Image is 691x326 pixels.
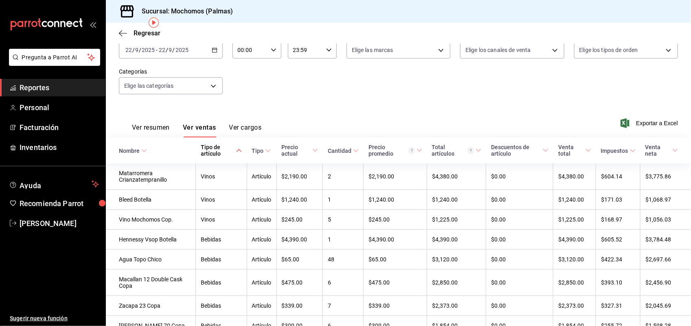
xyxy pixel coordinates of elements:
[106,163,196,190] td: Matarromera Crianzatempranillo
[132,47,135,53] span: /
[553,163,596,190] td: $4,380.00
[596,250,641,269] td: $422.34
[124,82,174,90] span: Elige las categorías
[468,148,474,154] svg: El total artículos considera cambios de precios en los artículos así como costos adicionales por ...
[427,210,486,230] td: $1,225.00
[247,296,276,316] td: Artículo
[6,59,100,67] a: Pregunta a Parrot AI
[196,269,247,296] td: Bebidas
[641,269,691,296] td: $2,456.90
[276,210,323,230] td: $245.00
[369,144,422,157] span: Precio promedio
[106,210,196,230] td: Vino Mochomos Cop.
[364,210,427,230] td: $245.00
[229,124,262,137] button: Ver cargos
[135,47,139,53] input: --
[486,250,553,269] td: $0.00
[166,47,168,53] span: /
[281,144,311,157] div: Precio actual
[323,296,364,316] td: 7
[132,124,170,137] button: Ver resumen
[196,163,247,190] td: Vinos
[553,210,596,230] td: $1,225.00
[486,269,553,296] td: $0.00
[622,118,678,128] button: Exportar a Excel
[141,47,155,53] input: ----
[119,148,147,154] span: Nombre
[323,163,364,190] td: 2
[119,69,223,75] label: Categorías
[106,250,196,269] td: Agua Topo Chico
[486,163,553,190] td: $0.00
[553,230,596,250] td: $4,390.00
[432,144,474,157] div: Total artículos
[252,148,263,154] div: Tipo
[465,46,531,54] span: Elige los canales de venta
[10,314,99,323] span: Sugerir nueva función
[427,230,486,250] td: $4,390.00
[486,230,553,250] td: $0.00
[252,148,271,154] span: Tipo
[20,179,88,189] span: Ayuda
[276,296,323,316] td: $339.00
[196,210,247,230] td: Vinos
[119,29,160,37] button: Regresar
[22,53,88,62] span: Pregunta a Parrot AI
[106,269,196,296] td: Macallan 12 Double Cask Copa
[364,190,427,210] td: $1,240.00
[427,296,486,316] td: $2,373.00
[247,190,276,210] td: Artículo
[196,190,247,210] td: Vinos
[106,230,196,250] td: Hennessy Vsop Botella
[119,148,140,154] div: Nombre
[90,21,96,28] button: open_drawer_menu
[149,17,159,28] img: Tooltip marker
[641,163,691,190] td: $3,775.86
[641,230,691,250] td: $3,784.48
[364,250,427,269] td: $65.00
[134,29,160,37] span: Regresar
[601,148,636,154] span: Impuestos
[553,296,596,316] td: $2,373.00
[553,269,596,296] td: $2,850.00
[427,250,486,269] td: $3,120.00
[20,122,99,133] span: Facturación
[427,269,486,296] td: $2,850.00
[9,49,100,66] button: Pregunta a Parrot AI
[596,230,641,250] td: $605.52
[158,47,166,53] input: --
[364,269,427,296] td: $475.00
[323,250,364,269] td: 48
[196,296,247,316] td: Bebidas
[173,47,175,53] span: /
[20,102,99,113] span: Personal
[323,190,364,210] td: 1
[364,230,427,250] td: $4,390.00
[553,250,596,269] td: $3,120.00
[641,210,691,230] td: $1,056.03
[486,296,553,316] td: $0.00
[247,230,276,250] td: Artículo
[20,142,99,153] span: Inventarios
[276,190,323,210] td: $1,240.00
[328,148,351,154] div: Cantidad
[247,210,276,230] td: Artículo
[276,250,323,269] td: $65.00
[432,144,481,157] span: Total artículos
[641,250,691,269] td: $2,697.66
[20,218,99,229] span: [PERSON_NAME]
[596,190,641,210] td: $171.03
[323,230,364,250] td: 1
[156,47,158,53] span: -
[201,144,242,157] span: Tipo de artículo
[558,144,591,157] span: Venta total
[427,163,486,190] td: $4,380.00
[641,190,691,210] td: $1,068.97
[276,269,323,296] td: $475.00
[135,7,233,16] h3: Sucursal: Mochomos (Palmas)
[196,250,247,269] td: Bebidas
[369,144,415,157] div: Precio promedio
[125,47,132,53] input: --
[596,269,641,296] td: $393.10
